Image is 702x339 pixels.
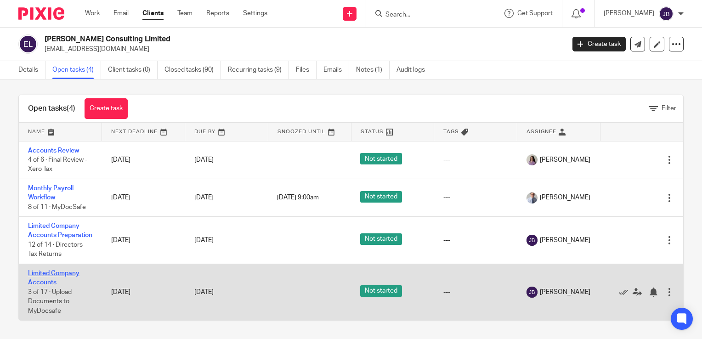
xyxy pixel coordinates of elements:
[18,7,64,20] img: Pixie
[443,236,508,245] div: ---
[108,61,158,79] a: Client tasks (0)
[277,195,319,201] span: [DATE] 9:00am
[517,10,553,17] span: Get Support
[28,204,86,210] span: 8 of 11 · MyDocSafe
[356,61,390,79] a: Notes (1)
[45,34,456,44] h2: [PERSON_NAME] Consulting Limited
[228,61,289,79] a: Recurring tasks (9)
[385,11,467,19] input: Search
[28,157,87,173] span: 4 of 6 · Final Review - Xero Tax
[360,153,402,164] span: Not started
[85,98,128,119] a: Create task
[396,61,432,79] a: Audit logs
[102,179,185,216] td: [DATE]
[360,191,402,203] span: Not started
[194,237,214,243] span: [DATE]
[323,61,349,79] a: Emails
[206,9,229,18] a: Reports
[443,129,459,134] span: Tags
[28,104,75,113] h1: Open tasks
[662,105,676,112] span: Filter
[243,9,267,18] a: Settings
[540,155,590,164] span: [PERSON_NAME]
[526,154,538,165] img: Olivia.jpg
[45,45,559,54] p: [EMAIL_ADDRESS][DOMAIN_NAME]
[194,195,214,201] span: [DATE]
[52,61,101,79] a: Open tasks (4)
[277,129,326,134] span: Snoozed Until
[361,129,384,134] span: Status
[28,289,72,314] span: 3 of 17 · Upload Documents to MyDocsafe
[194,289,214,295] span: [DATE]
[102,217,185,264] td: [DATE]
[164,61,221,79] a: Closed tasks (90)
[443,193,508,202] div: ---
[28,223,92,238] a: Limited Company Accounts Preparation
[443,155,508,164] div: ---
[28,242,83,258] span: 12 of 14 · Directors Tax Returns
[619,288,633,297] a: Mark as done
[85,9,100,18] a: Work
[67,105,75,112] span: (4)
[177,9,192,18] a: Team
[360,233,402,245] span: Not started
[540,236,590,245] span: [PERSON_NAME]
[18,34,38,54] img: svg%3E
[296,61,317,79] a: Files
[102,141,185,179] td: [DATE]
[113,9,129,18] a: Email
[360,285,402,297] span: Not started
[540,288,590,297] span: [PERSON_NAME]
[526,287,538,298] img: svg%3E
[443,288,508,297] div: ---
[102,264,185,320] td: [DATE]
[659,6,674,21] img: svg%3E
[18,61,45,79] a: Details
[540,193,590,202] span: [PERSON_NAME]
[526,235,538,246] img: svg%3E
[526,192,538,203] img: IMG_9924.jpg
[28,147,79,154] a: Accounts Review
[194,157,214,163] span: [DATE]
[142,9,164,18] a: Clients
[572,37,626,51] a: Create task
[28,185,74,201] a: Monthly Payroll Workflow
[28,270,79,286] a: Limited Company Accounts
[604,9,654,18] p: [PERSON_NAME]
